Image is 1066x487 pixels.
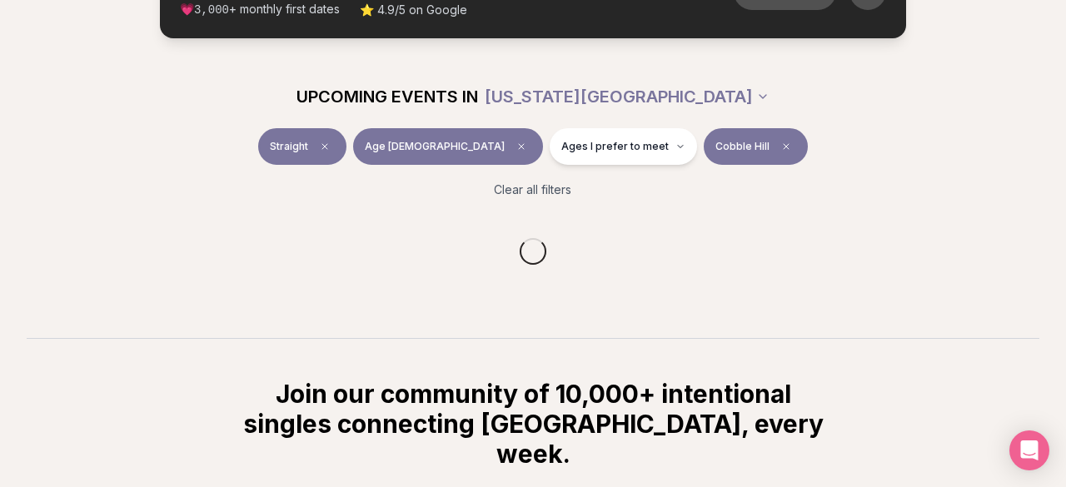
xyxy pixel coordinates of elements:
[1009,430,1049,470] div: Open Intercom Messenger
[550,128,697,165] button: Ages I prefer to meet
[365,140,505,153] span: Age [DEMOGRAPHIC_DATA]
[194,3,229,17] span: 3,000
[258,128,346,165] button: StraightClear event type filter
[704,128,808,165] button: Cobble HillClear borough filter
[485,78,770,115] button: [US_STATE][GEOGRAPHIC_DATA]
[776,137,796,157] span: Clear borough filter
[180,1,340,18] span: 💗 + monthly first dates
[360,2,467,18] span: ⭐ 4.9/5 on Google
[561,140,669,153] span: Ages I prefer to meet
[485,171,582,208] button: Clear all filters
[511,137,531,157] span: Clear age
[270,140,308,153] span: Straight
[353,128,543,165] button: Age [DEMOGRAPHIC_DATA]Clear age
[296,85,478,108] span: UPCOMING EVENTS IN
[315,137,335,157] span: Clear event type filter
[715,140,770,153] span: Cobble Hill
[240,379,826,469] h2: Join our community of 10,000+ intentional singles connecting [GEOGRAPHIC_DATA], every week.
